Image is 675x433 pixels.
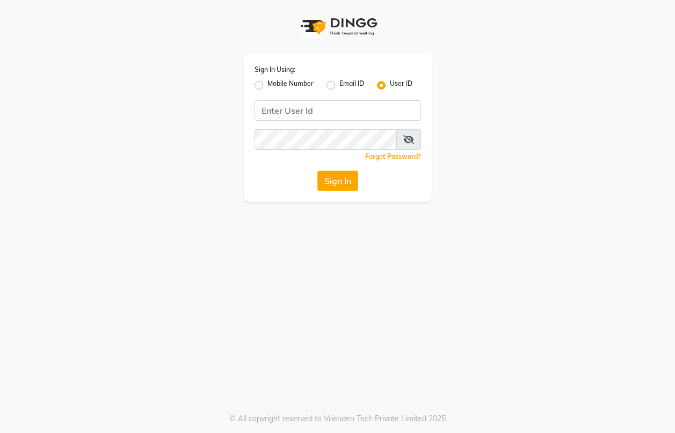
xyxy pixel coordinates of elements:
[255,100,421,121] input: Username
[295,11,381,42] img: logo1.svg
[390,79,412,92] label: User ID
[317,171,358,191] button: Sign In
[365,152,421,160] a: Forgot Password?
[267,79,314,92] label: Mobile Number
[339,79,364,92] label: Email ID
[255,65,295,75] label: Sign In Using:
[255,129,397,150] input: Username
